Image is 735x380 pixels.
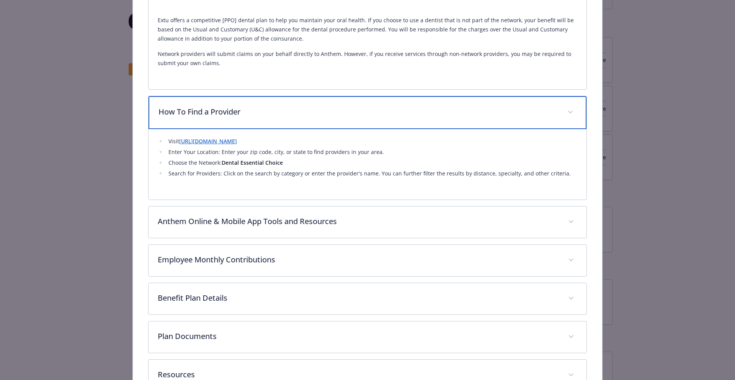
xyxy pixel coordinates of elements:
[149,245,587,276] div: Employee Monthly Contributions
[166,169,578,178] li: Search for Providers: Click on the search by category or enter the provider's name. You can furth...
[166,158,578,167] li: Choose the Network:
[166,137,578,146] li: Visit
[149,283,587,314] div: Benefit Plan Details
[149,129,587,200] div: How To Find a Provider
[158,254,559,265] p: Employee Monthly Contributions
[158,216,559,227] p: Anthem Online & Mobile App Tools and Resources
[149,321,587,353] div: Plan Documents
[158,331,559,342] p: Plan Documents
[222,159,283,166] strong: Dental Essential Choice
[179,138,237,145] a: [URL][DOMAIN_NAME]
[158,49,578,68] p: Network providers will submit claims on your behalf directly to Anthem. However, if you receive s...
[149,10,587,89] div: Description
[149,206,587,238] div: Anthem Online & Mobile App Tools and Resources
[166,147,578,157] li: Enter Your Location: Enter your zip code, city, or state to find providers in your area.
[158,106,559,118] p: How To Find a Provider
[158,16,578,43] p: Extu offers a competitive [PPO] dental plan to help you maintain your oral health. If you choose ...
[149,96,587,129] div: How To Find a Provider
[158,292,559,304] p: Benefit Plan Details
